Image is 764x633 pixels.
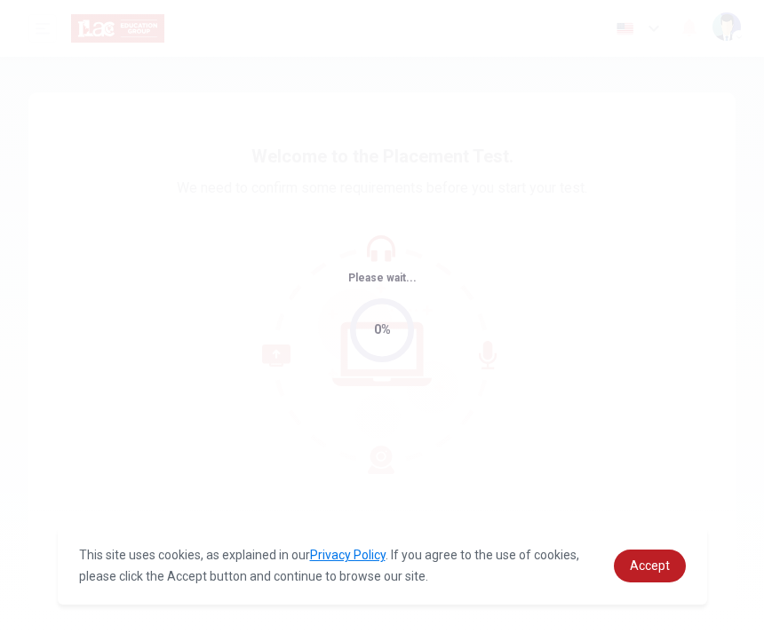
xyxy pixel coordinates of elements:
span: Accept [630,558,670,573]
a: dismiss cookie message [614,550,686,582]
span: This site uses cookies, as explained in our . If you agree to the use of cookies, please click th... [79,548,579,583]
span: Please wait... [348,272,417,284]
div: 0% [374,320,391,340]
a: Privacy Policy [310,548,386,562]
div: cookieconsent [58,526,707,605]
